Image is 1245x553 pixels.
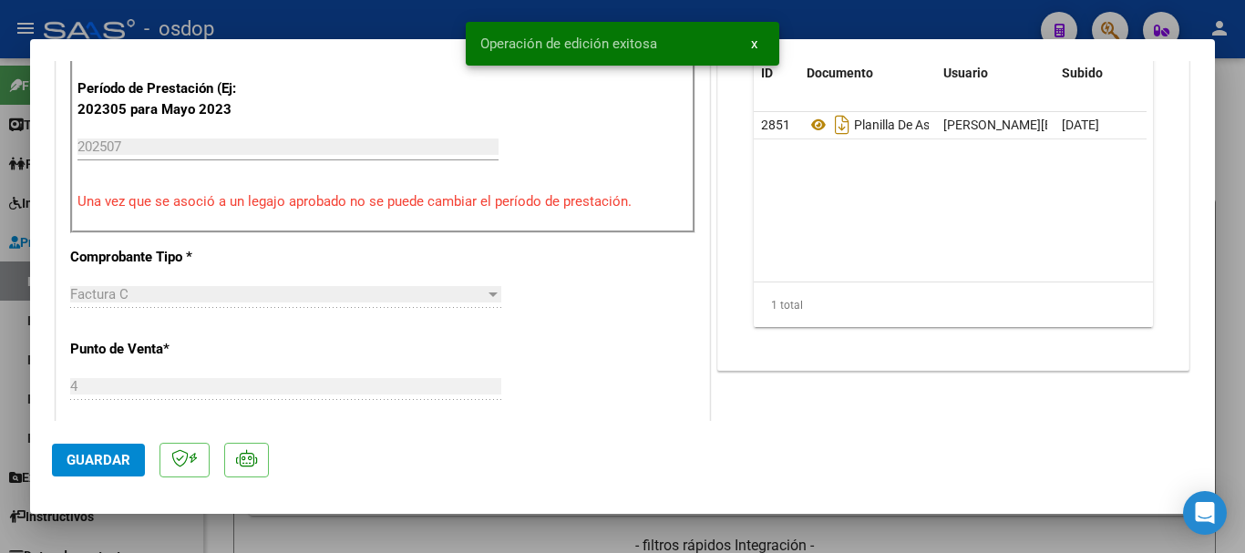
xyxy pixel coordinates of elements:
[830,110,854,139] i: Descargar documento
[807,66,873,80] span: Documento
[67,452,130,468] span: Guardar
[799,54,936,93] datatable-header-cell: Documento
[807,118,973,132] span: Planilla De Asistencia
[936,54,1055,93] datatable-header-cell: Usuario
[1062,118,1099,132] span: [DATE]
[1055,54,1146,93] datatable-header-cell: Subido
[70,339,258,360] p: Punto de Venta
[1146,54,1237,93] datatable-header-cell: Acción
[1183,491,1227,535] div: Open Intercom Messenger
[52,444,145,476] button: Guardar
[77,78,261,119] p: Período de Prestación (Ej: 202305 para Mayo 2023
[754,282,1153,328] div: 1 total
[943,66,988,80] span: Usuario
[480,35,657,53] span: Operación de edición exitosa
[77,191,688,212] p: Una vez que se asoció a un legajo aprobado no se puede cambiar el período de prestación.
[70,247,258,268] p: Comprobante Tipo *
[761,118,790,132] span: 2851
[751,36,757,52] span: x
[736,27,772,60] button: x
[1062,66,1103,80] span: Subido
[70,286,129,302] span: Factura C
